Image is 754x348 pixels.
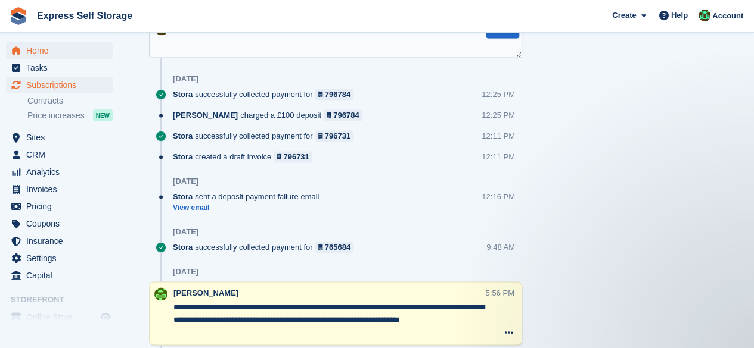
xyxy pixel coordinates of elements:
[671,10,688,21] span: Help
[325,242,350,253] div: 765684
[315,130,354,142] a: 796731
[27,95,113,106] a: Contracts
[173,74,198,84] div: [DATE]
[315,242,354,253] a: 765684
[173,203,325,213] a: View email
[173,151,318,162] div: created a draft invoice
[26,42,98,59] span: Home
[6,59,113,76] a: menu
[6,250,113,267] a: menu
[485,287,514,299] div: 5:56 PM
[712,10,743,22] span: Account
[6,181,113,197] a: menu
[274,151,312,162] a: 796731
[11,294,119,306] span: Storefront
[173,191,325,202] div: sent a deposit payment failure email
[173,242,359,253] div: successfully collected payment for
[26,309,98,325] span: Online Store
[325,130,350,142] div: 796731
[173,89,193,100] span: Stora
[482,151,515,162] div: 12:11 PM
[26,198,98,215] span: Pricing
[173,227,198,237] div: [DATE]
[6,42,113,59] a: menu
[6,198,113,215] a: menu
[324,109,362,121] a: 796784
[325,89,350,100] div: 796784
[333,109,359,121] div: 796784
[699,10,710,21] img: Shakiyra Davis
[173,130,193,142] span: Stora
[10,7,27,25] img: stora-icon-8386f47178a22dfd0bd8f6a31ec36ba5ce8667c1dd55bd0f319d3a0aa187defe.svg
[32,6,137,26] a: Express Self Storage
[173,109,368,121] div: charged a £100 deposit
[283,151,309,162] div: 796731
[173,191,193,202] span: Stora
[486,242,515,253] div: 9:48 AM
[6,309,113,325] a: menu
[27,109,113,122] a: Price increases NEW
[173,151,193,162] span: Stora
[173,109,238,121] span: [PERSON_NAME]
[98,310,113,324] a: Preview store
[26,164,98,180] span: Analytics
[154,287,167,300] img: Sonia Shah
[26,181,98,197] span: Invoices
[482,130,515,142] div: 12:11 PM
[93,109,113,121] div: NEW
[26,146,98,163] span: CRM
[482,89,515,100] div: 12:25 PM
[482,109,515,121] div: 12:25 PM
[173,242,193,253] span: Stora
[6,146,113,163] a: menu
[26,267,98,284] span: Capital
[26,215,98,232] span: Coupons
[6,267,113,284] a: menu
[315,89,354,100] a: 796784
[6,77,113,93] a: menu
[26,59,98,76] span: Tasks
[6,215,113,232] a: menu
[173,177,198,186] div: [DATE]
[6,164,113,180] a: menu
[26,250,98,267] span: Settings
[6,233,113,249] a: menu
[482,191,515,202] div: 12:16 PM
[26,129,98,146] span: Sites
[173,267,198,277] div: [DATE]
[173,89,359,100] div: successfully collected payment for
[27,110,85,121] span: Price increases
[173,130,359,142] div: successfully collected payment for
[173,289,238,297] span: [PERSON_NAME]
[6,129,113,146] a: menu
[612,10,636,21] span: Create
[26,77,98,93] span: Subscriptions
[26,233,98,249] span: Insurance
